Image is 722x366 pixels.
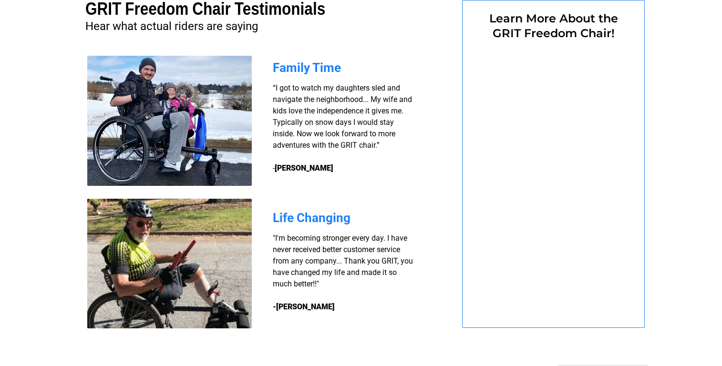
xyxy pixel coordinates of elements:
[273,83,412,173] span: “I got to watch my daughters sled and navigate the neighborhood... My wife and kids love the inde...
[273,302,335,311] strong: -[PERSON_NAME]
[273,211,351,225] span: Life Changing
[273,234,413,288] span: "I'm becoming stronger every day. I have never received better customer service from any company....
[85,20,258,33] span: Hear what actual riders are saying
[489,11,618,40] span: Learn More About the GRIT Freedom Chair!
[273,61,341,75] span: Family Time
[478,46,629,303] iframe: Form 0
[275,163,333,173] strong: [PERSON_NAME]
